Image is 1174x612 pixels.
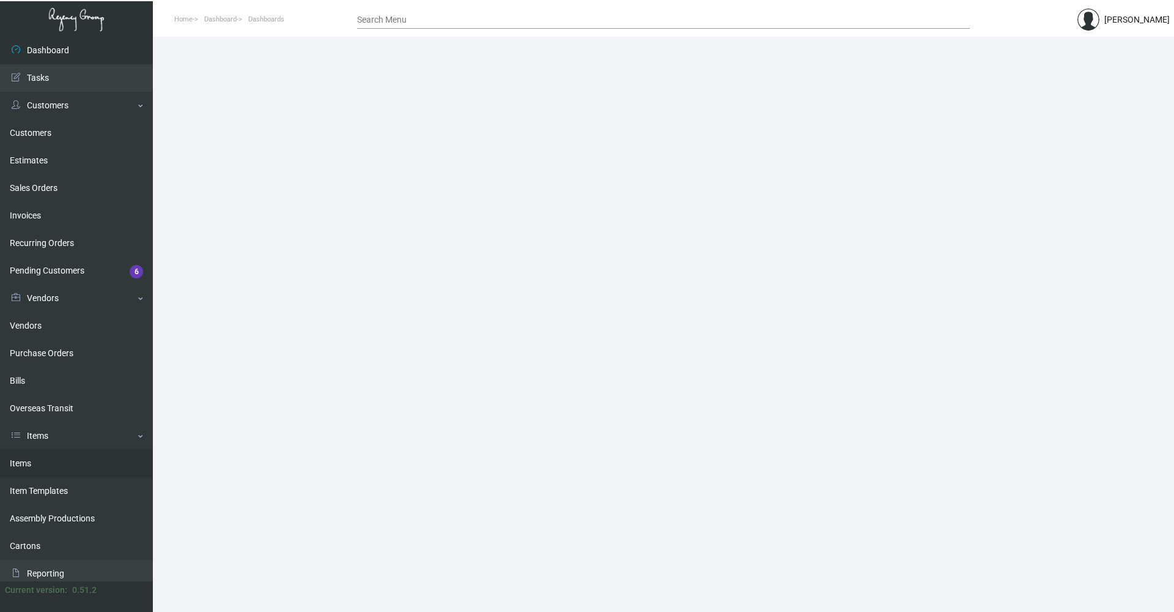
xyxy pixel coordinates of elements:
[204,15,237,23] span: Dashboard
[1077,9,1099,31] img: admin@bootstrapmaster.com
[1104,13,1170,26] div: [PERSON_NAME]
[248,15,284,23] span: Dashboards
[72,584,97,597] div: 0.51.2
[5,584,67,597] div: Current version:
[174,15,193,23] span: Home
